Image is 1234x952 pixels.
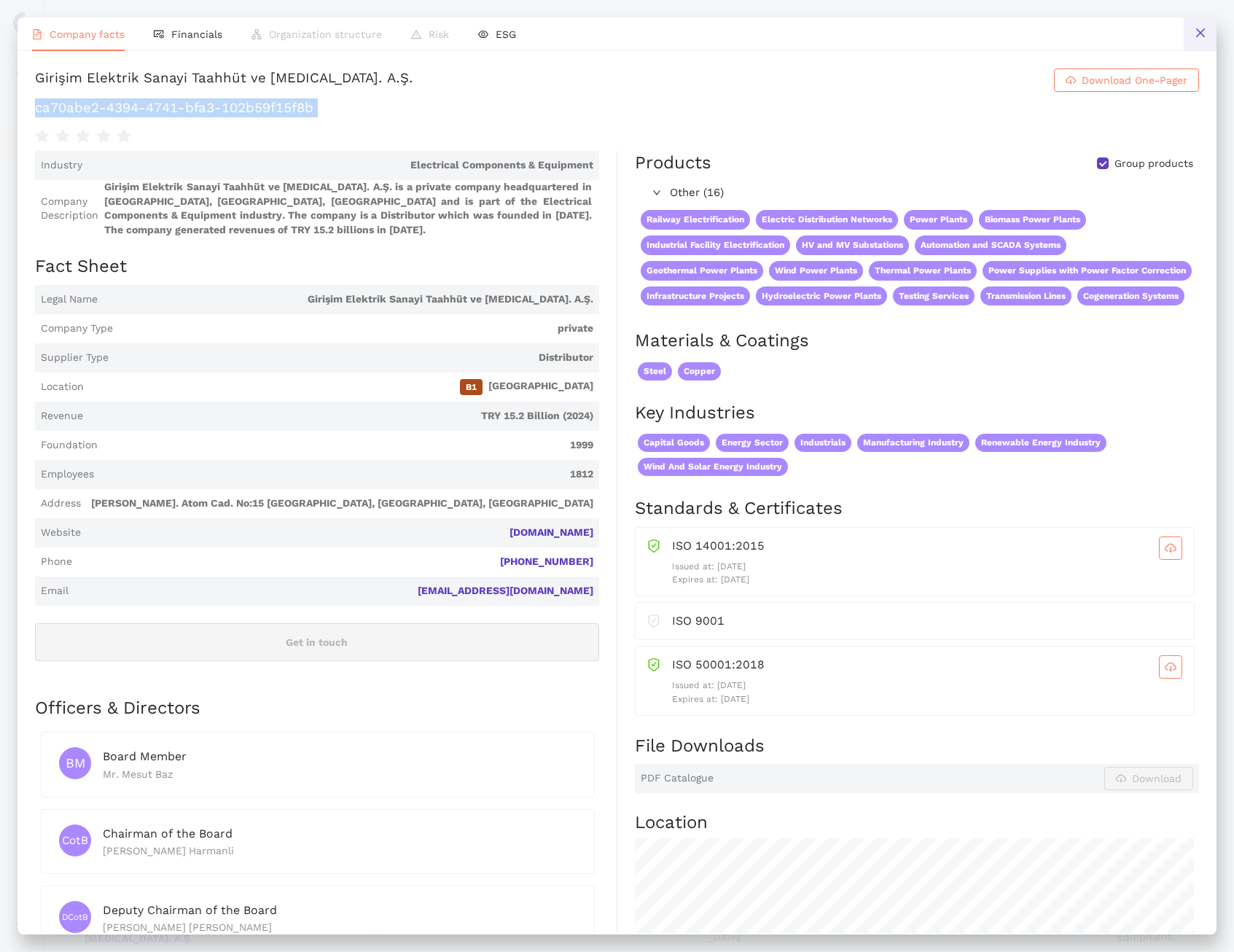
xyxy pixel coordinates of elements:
[41,292,98,307] span: Legal Name
[41,158,82,173] span: Industry
[1160,661,1182,673] span: cloud-download
[647,612,660,628] span: safety-certificate
[171,28,222,40] span: Financials
[635,734,1199,759] h2: File Downloads
[1160,542,1182,554] span: cloud-download
[638,434,710,452] span: Capital Goods
[100,467,593,482] span: 1812
[41,526,81,540] span: Website
[641,771,714,786] span: PDF Catalogue
[96,129,111,144] span: star
[915,235,1066,255] span: Automation and SCADA Systems
[769,261,863,281] span: Wind Power Plants
[35,69,413,92] div: Girişim Elektrik Sanayi Taahhüt ve [MEDICAL_DATA]. A.Ş.
[411,29,421,39] span: warning
[672,560,1182,574] p: Issued at: [DATE]
[90,379,593,395] span: [GEOGRAPHIC_DATA]
[62,827,89,854] span: CotB
[672,537,1182,560] div: ISO 14001:2015
[41,555,72,569] span: Phone
[50,28,125,40] span: Company facts
[103,749,187,763] span: Board Member
[251,29,262,39] span: apartment
[103,903,277,917] span: Deputy Chairman of the Board
[35,696,599,721] h2: Officers & Directors
[641,235,790,255] span: Industrial Facility Electrification
[672,655,1182,679] div: ISO 50001:2018
[117,129,131,144] span: star
[62,906,89,927] span: DCotB
[41,321,113,336] span: Company Type
[103,827,233,840] span: Chairman of the Board
[66,747,85,779] span: BM
[429,28,449,40] span: Risk
[975,434,1106,452] span: Renewable Energy Industry
[88,158,593,173] span: Electrical Components & Equipment
[1159,537,1182,560] button: cloud-download
[796,235,909,255] span: HV and MV Substations
[638,458,788,476] span: Wind And Solar Energy Industry
[41,380,84,394] span: Location
[41,409,83,424] span: Revenue
[1195,27,1206,39] span: close
[672,692,1182,706] p: Expires at: [DATE]
[103,766,577,782] div: Mr. Mesut Baz
[41,195,98,223] span: Company Description
[652,188,661,197] span: right
[1066,75,1076,87] span: cloud-download
[478,29,488,39] span: eye
[41,467,94,482] span: Employees
[980,286,1071,306] span: Transmission Lines
[1184,17,1217,50] button: close
[670,184,1192,202] span: Other (16)
[635,329,1199,354] h2: Materials & Coatings
[154,29,164,39] span: fund-view
[635,182,1198,205] div: Other (16)
[41,438,98,453] span: Foundation
[672,573,1182,587] p: Expires at: [DATE]
[983,261,1192,281] span: Power Supplies with Power Factor Correction
[104,438,593,453] span: 1999
[1159,655,1182,679] button: cloud-download
[35,129,50,144] span: star
[41,351,109,365] span: Supplier Type
[1082,72,1187,88] span: Download One-Pager
[672,679,1182,692] p: Issued at: [DATE]
[756,286,887,306] span: Hydroelectric Power Plants
[869,261,977,281] span: Thermal Power Plants
[641,286,750,306] span: Infrastructure Projects
[41,496,81,511] span: Address
[641,210,750,230] span: Railway Electrification
[76,129,90,144] span: star
[979,210,1086,230] span: Biomass Power Plants
[460,379,483,395] span: B1
[672,612,1182,630] div: ISO 9001
[638,362,672,381] span: Steel
[496,28,516,40] span: ESG
[635,151,711,176] div: Products
[794,434,851,452] span: Industrials
[1077,286,1184,306] span: Cogeneration Systems
[104,180,593,237] span: Girişim Elektrik Sanayi Taahhüt ve [MEDICAL_DATA]. A.Ş. is a private company headquartered in [GE...
[1054,69,1199,92] button: cloud-downloadDownload One-Pager
[635,811,1199,835] h2: Location
[1109,157,1199,171] span: Group products
[893,286,975,306] span: Testing Services
[87,496,593,511] span: [PERSON_NAME]. Atom Cad. No:15 [GEOGRAPHIC_DATA], [GEOGRAPHIC_DATA], [GEOGRAPHIC_DATA]
[857,434,969,452] span: Manufacturing Industry
[635,401,1199,426] h2: Key Industries
[104,292,593,307] span: Girişim Elektrik Sanayi Taahhüt ve [MEDICAL_DATA]. A.Ş.
[114,351,593,365] span: Distributor
[89,409,593,424] span: TRY 15.2 Billion (2024)
[119,321,593,336] span: private
[103,843,577,859] div: [PERSON_NAME] Harmanli
[55,129,70,144] span: star
[904,210,973,230] span: Power Plants
[647,655,660,671] span: safety-certificate
[35,98,1199,117] h1: ca70abe2-4394-4741-bfa3-102b59f15f8b
[641,261,763,281] span: Geothermal Power Plants
[269,28,382,40] span: Organization structure
[716,434,789,452] span: Energy Sector
[35,254,599,279] h2: Fact Sheet
[41,584,69,598] span: Email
